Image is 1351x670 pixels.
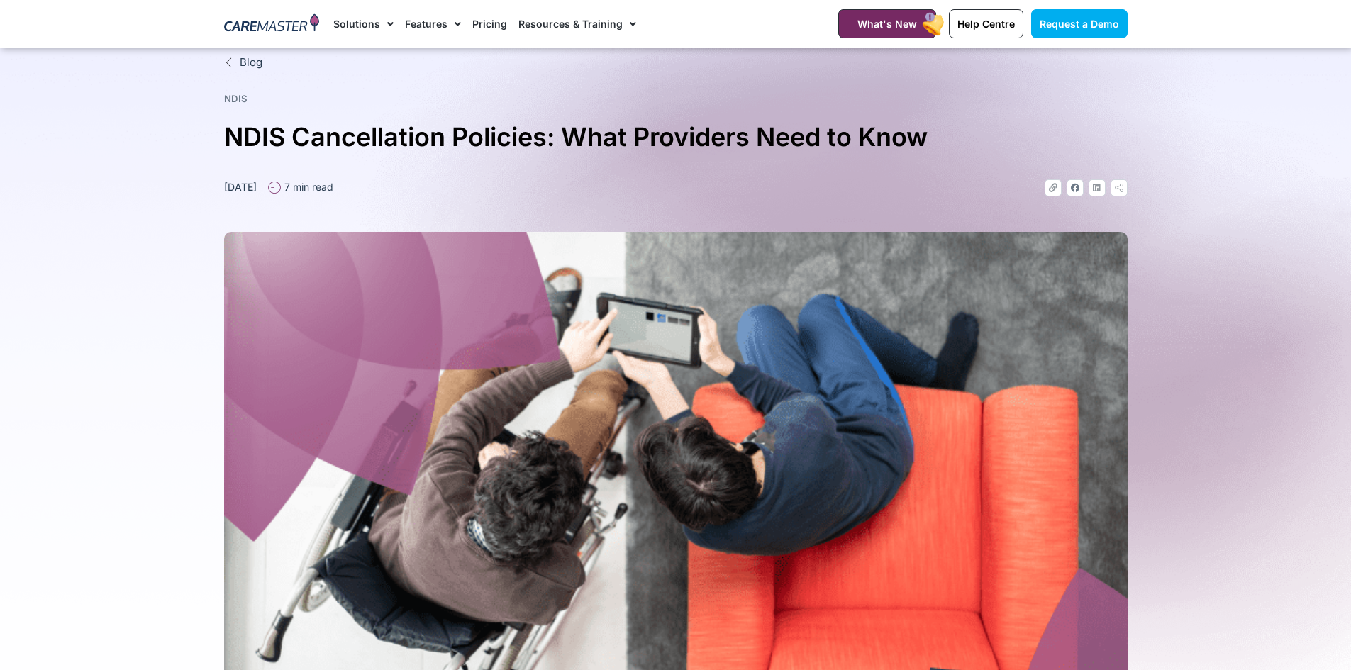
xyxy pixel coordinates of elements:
[224,55,1128,71] a: Blog
[1031,9,1128,38] a: Request a Demo
[224,181,257,193] time: [DATE]
[857,18,917,30] span: What's New
[224,116,1128,158] h1: NDIS Cancellation Policies: What Providers Need to Know
[949,9,1023,38] a: Help Centre
[957,18,1015,30] span: Help Centre
[224,13,320,35] img: CareMaster Logo
[1040,18,1119,30] span: Request a Demo
[236,55,262,71] span: Blog
[281,179,333,194] span: 7 min read
[224,93,248,104] a: NDIS
[838,9,936,38] a: What's New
